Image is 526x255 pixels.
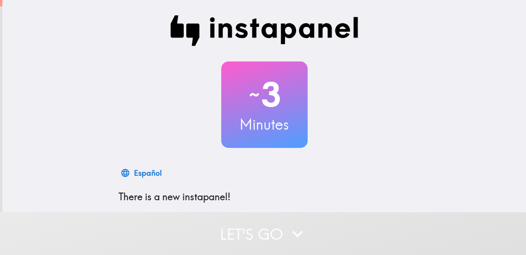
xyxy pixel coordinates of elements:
h2: 3 [221,75,308,114]
div: Español [134,166,162,180]
span: ~ [248,80,261,109]
button: Español [119,163,166,182]
img: Instapanel [170,15,359,46]
h3: Minutes [221,114,308,134]
span: There is a new instapanel! [119,191,230,203]
b: not be made public [199,212,284,224]
p: Your responses will and will only be confidentially shared with our clients. We'll need your emai... [119,211,410,252]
